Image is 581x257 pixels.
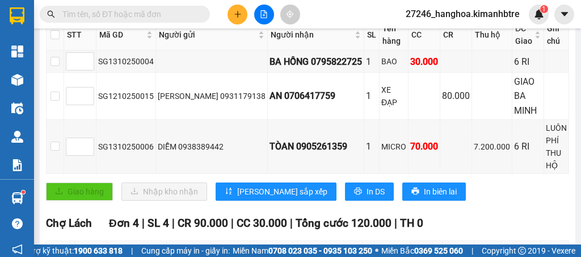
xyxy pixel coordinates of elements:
span: plus [234,10,242,18]
button: printerIn DS [345,183,394,201]
span: Đơn 4 [109,217,139,230]
th: Tên hàng [380,19,409,51]
span: Tổng cước 120.000 [296,217,391,230]
div: 7.200.000 [474,140,510,153]
span: | [172,217,175,230]
button: plus [228,5,247,24]
span: caret-down [559,9,570,19]
div: GIAO BA MINH [514,74,542,117]
span: In DS [367,185,385,198]
span: 27246_hanghoa.kimanhbtre [397,7,529,21]
div: [PERSON_NAME] 0931179138 [158,90,266,102]
span: SL 4 [148,217,169,230]
div: 6 RI [514,139,542,154]
span: | [131,244,133,257]
div: 1 [366,89,377,103]
div: AN 0706417759 [270,89,362,103]
div: 6 RI [514,55,542,69]
div: SG1310250004 [98,55,154,68]
img: warehouse-icon [11,74,23,86]
th: CC [409,19,440,51]
th: SL [364,19,380,51]
span: Người nhận [271,28,352,41]
button: downloadNhập kho nhận [121,183,207,201]
div: XE ĐẠP [381,84,406,109]
span: Người gửi [159,28,256,41]
button: caret-down [554,5,574,24]
span: Mã GD [99,28,144,41]
span: CC 30.000 [237,217,287,230]
img: warehouse-icon [11,192,23,204]
td: SG1310250004 [96,51,156,73]
td: SG1210250015 [96,73,156,119]
div: 70.000 [410,139,438,154]
span: printer [354,187,362,196]
span: [PERSON_NAME] sắp xếp [237,185,327,198]
img: solution-icon [11,159,23,171]
div: 1 [366,55,377,69]
span: Miền Bắc [381,244,463,257]
div: LUÔN PHÍ THU HỘ [546,122,567,172]
sup: 1 [22,190,25,194]
span: | [231,217,234,230]
span: notification [12,244,23,255]
th: Thu hộ [472,19,512,51]
span: question-circle [12,218,23,229]
button: sort-ascending[PERSON_NAME] sắp xếp [216,183,336,201]
span: | [471,244,473,257]
th: STT [64,19,96,51]
div: BA HỒNG 0795822725 [270,55,362,69]
sup: 1 [540,5,548,13]
span: file-add [260,10,268,18]
span: | [394,217,397,230]
span: ⚪️ [375,248,378,253]
th: CR [440,19,472,51]
span: TH 0 [400,217,423,230]
img: icon-new-feature [534,9,544,19]
span: CR 90.000 [178,217,228,230]
img: warehouse-icon [11,131,23,143]
input: Tìm tên, số ĐT hoặc mã đơn [62,8,196,20]
div: TÒAN 0905261359 [270,139,362,154]
button: printerIn biên lai [402,183,466,201]
span: printer [411,187,419,196]
img: logo-vxr [10,7,24,24]
span: copyright [518,247,526,255]
span: Hỗ trợ kỹ thuật: [18,244,123,257]
span: Miền Nam [233,244,372,257]
div: SG1310250006 [98,140,154,153]
div: 1 [366,139,377,154]
img: warehouse-icon [11,102,23,114]
div: DIỄM 0938389442 [158,140,266,153]
strong: 0369 525 060 [414,246,463,255]
span: search [47,10,55,18]
span: Cung cấp máy in - giấy in: [141,244,230,257]
button: uploadGiao hàng [46,183,113,201]
div: 80.000 [442,89,470,103]
span: aim [286,10,294,18]
span: ĐC Giao [515,22,532,47]
div: 30.000 [410,55,438,69]
span: 1 [542,5,546,13]
span: | [142,217,145,230]
div: BAO [381,55,406,68]
span: Chợ Lách [46,217,92,230]
img: dashboard-icon [11,45,23,57]
button: aim [280,5,300,24]
span: | [290,217,293,230]
td: SG1310250006 [96,120,156,174]
span: In biên lai [424,185,457,198]
span: sort-ascending [225,187,233,196]
strong: 0708 023 035 - 0935 103 250 [268,246,372,255]
th: Ghi chú [544,19,569,51]
button: file-add [254,5,274,24]
div: MICRO [381,140,406,153]
strong: 1900 633 818 [74,246,123,255]
div: SG1210250015 [98,90,154,102]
